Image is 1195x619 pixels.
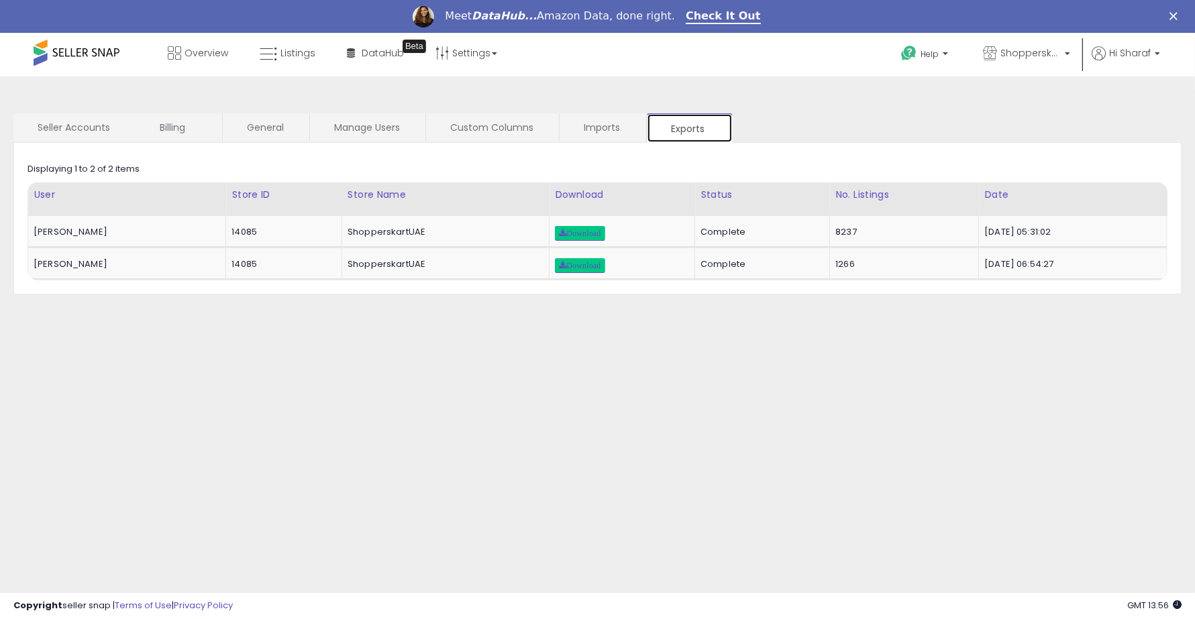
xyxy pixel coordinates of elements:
[472,9,537,22] i: DataHub...
[348,258,539,270] div: ShopperskartUAE
[1092,46,1160,76] a: Hi Sharaf
[13,600,233,612] div: seller snap | |
[984,226,1157,238] div: [DATE] 05:31:02
[686,9,761,24] a: Check It Out
[223,113,308,142] a: General
[559,262,601,270] span: Download
[900,45,917,62] i: Get Help
[185,46,228,60] span: Overview
[700,226,819,238] div: Complete
[1170,12,1183,20] div: Close
[250,33,325,73] a: Listings
[231,188,336,202] div: Store ID
[231,258,331,270] div: 14085
[34,258,215,270] div: [PERSON_NAME]
[1127,599,1182,612] span: 2025-09-17 13:56 GMT
[555,226,605,241] a: Download
[647,113,733,143] a: Exports
[1109,46,1151,60] span: Hi Sharaf
[835,258,968,270] div: 1266
[700,188,824,202] div: Status
[890,35,962,76] a: Help
[555,258,605,273] a: Download
[984,258,1157,270] div: [DATE] 06:54:27
[700,258,819,270] div: Complete
[34,226,215,238] div: [PERSON_NAME]
[426,113,558,142] a: Custom Columns
[174,599,233,612] a: Privacy Policy
[280,46,315,60] span: Listings
[559,229,601,237] span: Download
[1000,46,1061,60] span: ShopperskartUAE
[835,226,968,238] div: 8237
[13,113,134,142] a: Seller Accounts
[362,46,404,60] span: DataHub
[158,33,238,73] a: Overview
[835,188,973,202] div: No. Listings
[28,163,140,176] div: Displaying 1 to 2 of 2 items
[310,113,424,142] a: Manage Users
[425,33,507,73] a: Settings
[231,226,331,238] div: 14085
[555,188,689,202] div: Download
[973,33,1080,76] a: ShopperskartUAE
[337,33,414,73] a: DataHub
[560,113,645,142] a: Imports
[34,188,220,202] div: User
[984,188,1161,202] div: Date
[403,40,426,53] div: Tooltip anchor
[921,48,939,60] span: Help
[13,599,62,612] strong: Copyright
[115,599,172,612] a: Terms of Use
[445,9,675,23] div: Meet Amazon Data, done right.
[136,113,221,142] a: Billing
[348,226,539,238] div: ShopperskartUAE
[348,188,543,202] div: Store Name
[413,6,434,27] img: Profile image for Georgie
